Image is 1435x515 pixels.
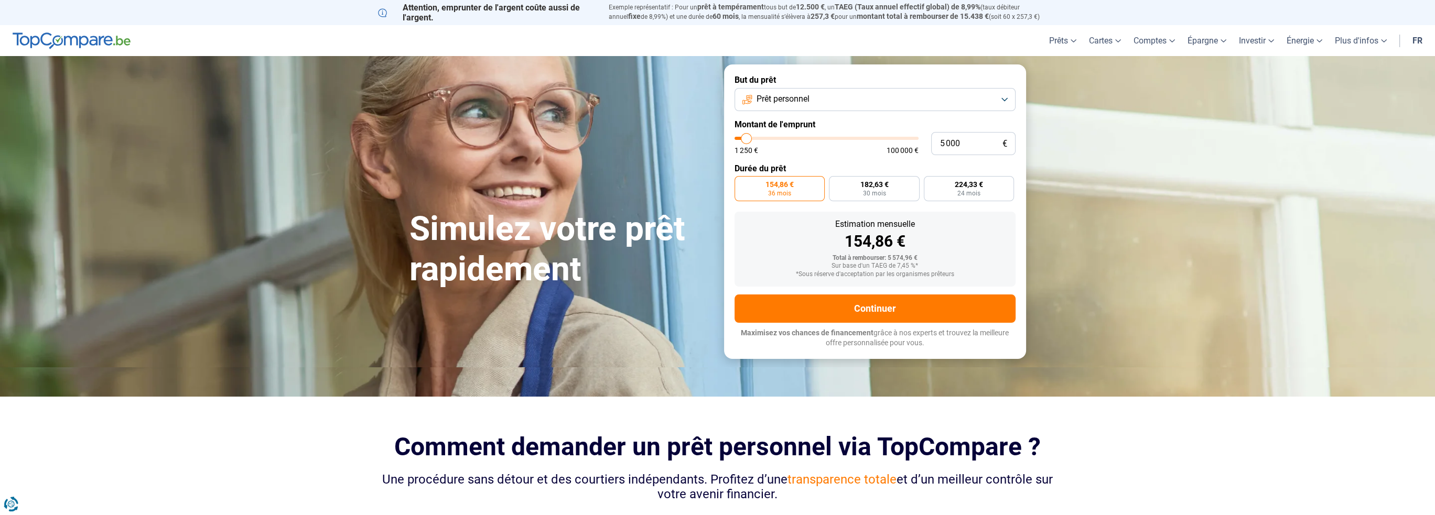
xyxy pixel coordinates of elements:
span: 30 mois [862,190,886,196]
p: Attention, emprunter de l'argent coûte aussi de l'argent. [378,3,596,23]
span: fixe [628,12,641,20]
button: Continuer [735,294,1016,323]
a: Épargne [1181,25,1233,56]
a: Énergie [1280,25,1329,56]
span: TAEG (Taux annuel effectif global) de 8,99% [835,3,980,11]
span: 12.500 € [796,3,825,11]
span: montant total à rembourser de 15.438 € [857,12,989,20]
a: Plus d'infos [1329,25,1393,56]
span: 257,3 € [811,12,835,20]
button: Prêt personnel [735,88,1016,111]
div: Sur base d'un TAEG de 7,45 %* [743,262,1007,270]
span: 100 000 € [887,147,919,154]
a: Prêts [1043,25,1083,56]
h1: Simulez votre prêt rapidement [409,209,711,290]
span: Maximisez vos chances de financement [741,328,873,337]
a: Investir [1233,25,1280,56]
label: Durée du prêt [735,163,1016,173]
a: Cartes [1083,25,1127,56]
a: Comptes [1127,25,1181,56]
span: transparence totale [787,472,897,487]
div: Estimation mensuelle [743,220,1007,228]
span: 154,86 € [765,181,794,188]
span: prêt à tempérament [697,3,764,11]
span: Prêt personnel [757,93,810,105]
img: TopCompare [13,32,131,49]
h2: Comment demander un prêt personnel via TopCompare ? [378,432,1058,461]
div: 154,86 € [743,234,1007,249]
span: 182,63 € [860,181,888,188]
p: grâce à nos experts et trouvez la meilleure offre personnalisée pour vous. [735,328,1016,348]
div: Une procédure sans détour et des courtiers indépendants. Profitez d’une et d’un meilleur contrôle... [378,472,1058,502]
div: *Sous réserve d'acceptation par les organismes prêteurs [743,271,1007,278]
a: fr [1406,25,1429,56]
span: 224,33 € [955,181,983,188]
span: € [1002,139,1007,148]
p: Exemple représentatif : Pour un tous but de , un (taux débiteur annuel de 8,99%) et une durée de ... [609,3,1058,21]
label: But du prêt [735,75,1016,85]
span: 24 mois [957,190,980,196]
span: 36 mois [768,190,791,196]
span: 60 mois [713,12,739,20]
div: Total à rembourser: 5 574,96 € [743,255,1007,262]
span: 1 250 € [735,147,758,154]
label: Montant de l'emprunt [735,119,1016,129]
